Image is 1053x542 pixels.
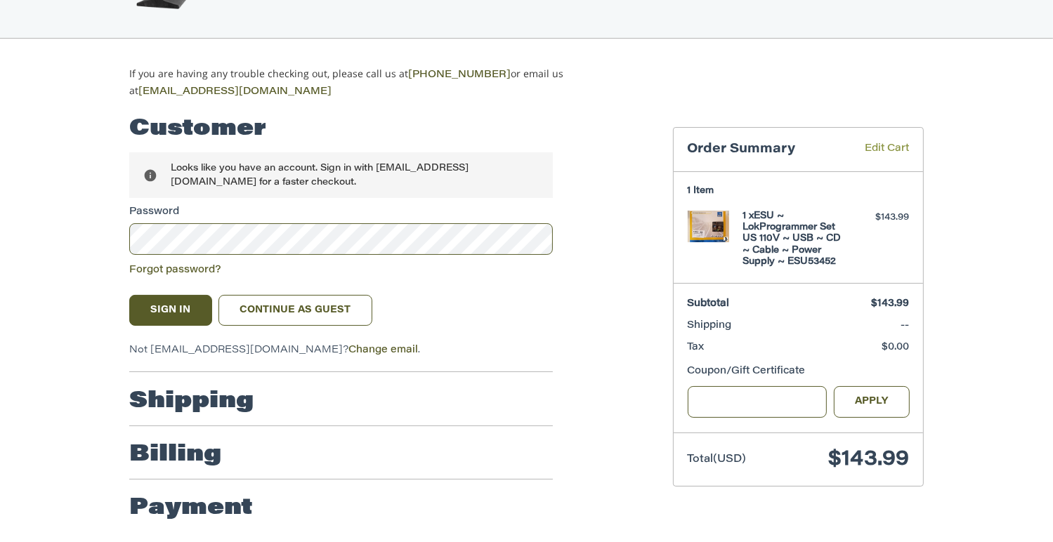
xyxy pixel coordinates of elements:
h2: Customer [129,115,266,143]
a: Forgot password? [129,265,221,275]
a: [EMAIL_ADDRESS][DOMAIN_NAME] [138,87,332,97]
a: Edit Cart [845,142,910,158]
div: Coupon/Gift Certificate [688,364,910,379]
span: $143.99 [829,449,910,470]
span: $0.00 [882,343,910,352]
h2: Payment [129,494,253,522]
h3: 1 Item [688,185,910,197]
span: -- [901,321,910,331]
span: Total (USD) [688,454,747,465]
h2: Billing [129,441,221,469]
p: If you are having any trouble checking out, please call us at or email us at [129,66,608,100]
span: Looks like you have an account. Sign in with [EMAIL_ADDRESS][DOMAIN_NAME] for a faster checkout. [171,164,469,187]
h2: Shipping [129,388,254,416]
span: Shipping [688,321,732,331]
a: [PHONE_NUMBER] [408,70,511,80]
h4: 1 x ESU ~ LokProgrammer Set US 110V ~ USB ~ CD ~ Cable ~ Power Supply ~ ESU53452 [743,211,851,267]
input: Gift Certificate or Coupon Code [688,386,828,418]
span: Tax [688,343,705,352]
a: Change email [348,345,418,355]
p: Not [EMAIL_ADDRESS][DOMAIN_NAME]? . [129,343,553,358]
h3: Order Summary [688,142,845,158]
span: Subtotal [688,299,730,309]
button: Apply [834,386,910,418]
a: Continue as guest [218,295,372,326]
div: $143.99 [854,211,910,225]
span: $143.99 [872,299,910,309]
button: Sign In [129,295,212,326]
label: Password [129,205,553,220]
